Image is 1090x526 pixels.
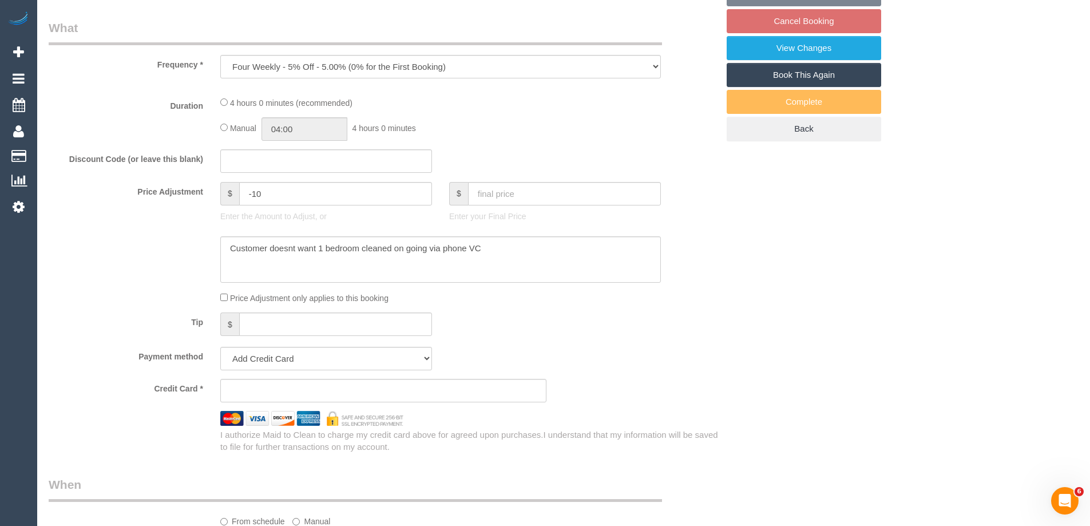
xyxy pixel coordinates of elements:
[449,211,661,222] p: Enter your Final Price
[220,182,239,205] span: $
[727,117,881,141] a: Back
[1075,487,1084,496] span: 6
[230,124,256,133] span: Manual
[449,182,468,205] span: $
[40,379,212,394] label: Credit Card *
[220,211,432,222] p: Enter the Amount to Adjust, or
[230,98,352,108] span: 4 hours 0 minutes (recommended)
[468,182,661,205] input: final price
[40,96,212,112] label: Duration
[230,386,537,396] iframe: Secure card payment input frame
[40,182,212,197] label: Price Adjustment
[220,313,239,336] span: $
[727,36,881,60] a: View Changes
[40,149,212,165] label: Discount Code (or leave this blank)
[40,313,212,328] label: Tip
[40,347,212,362] label: Payment method
[212,429,727,453] div: I authorize Maid to Clean to charge my credit card above for agreed upon purchases.
[352,124,416,133] span: 4 hours 0 minutes
[292,518,300,525] input: Manual
[1051,487,1079,515] iframe: Intercom live chat
[49,19,662,45] legend: What
[40,55,212,70] label: Frequency *
[230,294,389,303] span: Price Adjustment only applies to this booking
[7,11,30,27] img: Automaid Logo
[212,411,412,425] img: credit cards
[220,518,228,525] input: From schedule
[49,476,662,502] legend: When
[727,63,881,87] a: Book This Again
